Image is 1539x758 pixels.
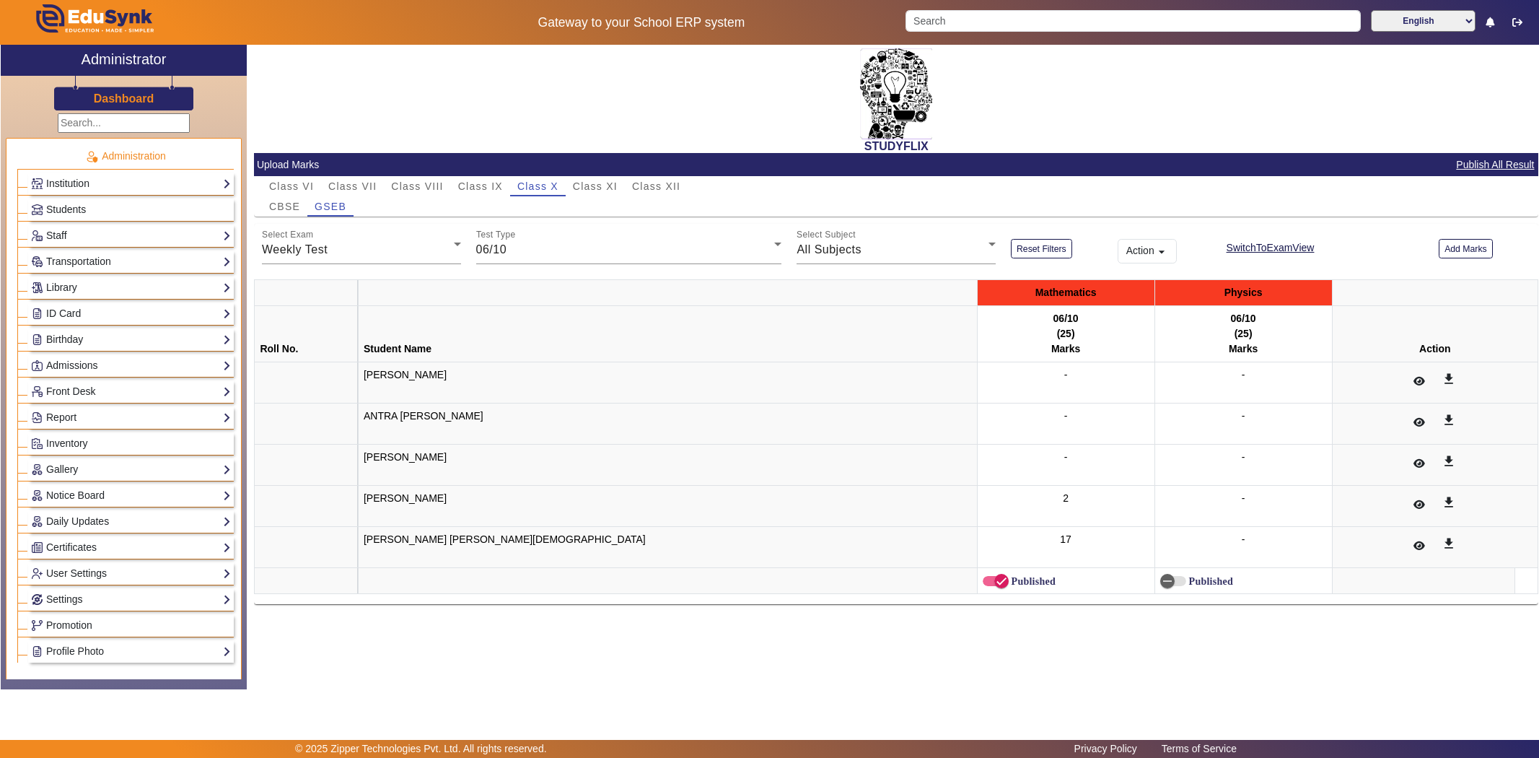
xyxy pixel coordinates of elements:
[393,15,890,30] h5: Gateway to your School ERP system
[860,48,932,139] img: 2da83ddf-6089-4dce-a9e2-416746467bdd
[1242,492,1245,504] span: -
[1332,306,1538,362] th: Action
[1442,536,1456,551] mat-icon: get_app
[1442,372,1456,386] mat-icon: get_app
[94,92,154,105] h3: Dashboard
[262,230,313,240] mat-label: Select Exam
[269,201,300,212] span: CBSE
[1160,326,1327,341] div: (25)
[93,91,155,106] a: Dashboard
[1118,239,1177,263] button: Action
[32,620,43,631] img: Branchoperations.png
[977,306,1154,362] th: 06/10
[1160,341,1327,357] div: Marks
[983,341,1149,357] div: Marks
[31,435,231,452] a: Inventory
[32,204,43,215] img: Students.png
[1242,451,1245,463] span: -
[1011,239,1072,258] button: Reset Filters
[983,326,1149,341] div: (25)
[476,230,516,240] mat-label: Test Type
[358,306,977,362] th: Student Name
[517,181,558,191] span: Class X
[458,181,503,191] span: Class IX
[255,306,358,362] th: Roll No.
[906,10,1361,32] input: Search
[1242,369,1245,380] span: -
[262,243,328,256] span: Weekly Test
[1,45,247,76] a: Administrator
[1060,533,1071,545] span: 17
[82,51,167,68] h2: Administrator
[1442,495,1456,510] mat-icon: get_app
[1442,413,1456,427] mat-icon: get_app
[797,230,856,240] mat-label: Select Subject
[85,150,98,163] img: Administration.png
[46,437,88,449] span: Inventory
[1064,410,1068,422] span: -
[1242,533,1245,545] span: -
[1242,410,1245,422] span: -
[269,181,314,191] span: Class VI
[358,362,977,404] td: [PERSON_NAME]
[254,139,1538,153] h2: STUDYFLIX
[1154,306,1332,362] th: 06/10
[1186,575,1233,588] label: Published
[46,204,86,215] span: Students
[358,486,977,527] td: [PERSON_NAME]
[476,243,507,256] span: 06/10
[391,181,443,191] span: Class VIII
[315,201,346,212] span: GSEB
[46,619,92,631] span: Promotion
[1064,451,1068,463] span: -
[358,527,977,568] td: [PERSON_NAME] [PERSON_NAME][DEMOGRAPHIC_DATA]
[1455,156,1535,174] button: Publish All Result
[358,445,977,486] td: [PERSON_NAME]
[1009,575,1056,588] label: Published
[573,181,618,191] span: Class XI
[328,181,377,191] span: Class VII
[295,741,547,757] p: © 2025 Zipper Technologies Pvt. Ltd. All rights reserved.
[31,201,231,218] a: Students
[1154,739,1244,758] a: Terms of Service
[58,113,190,133] input: Search...
[1067,739,1144,758] a: Privacy Policy
[797,243,861,256] span: All Subjects
[1154,245,1169,259] mat-icon: arrow_drop_down
[1064,369,1068,380] span: -
[1225,239,1316,257] span: SwitchToExamView
[32,438,43,449] img: Inventory.png
[358,404,977,445] td: ANTRA [PERSON_NAME]
[1063,492,1069,504] span: 2
[31,617,231,634] a: Promotion
[1154,280,1332,306] th: Physics
[977,280,1154,306] th: Mathematics
[1439,239,1493,258] button: Add Marks
[254,153,1538,176] mat-card-header: Upload Marks
[17,149,234,164] p: Administration
[632,181,680,191] span: Class XII
[1442,454,1456,469] mat-icon: get_app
